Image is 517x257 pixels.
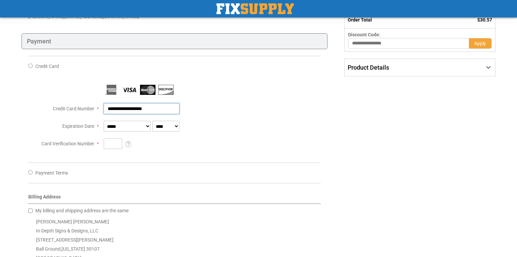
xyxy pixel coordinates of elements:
strong: Order Total [348,17,372,23]
img: MasterCard [140,85,156,95]
span: $30.57 [477,17,492,23]
div: Billing Address [28,193,321,204]
img: Visa [122,85,137,95]
span: My billing and shipping address are the same [35,208,129,213]
button: Apply [469,38,492,49]
span: Product Details [348,64,389,71]
span: Apply [474,41,486,46]
img: Discover [158,85,174,95]
img: Fix Industrial Supply [216,3,294,14]
div: Payment [22,33,328,49]
span: Expiration Date [62,123,94,129]
span: Card Verification Number [41,141,94,146]
span: Credit Card Number [53,106,94,111]
span: [US_STATE] [62,246,85,252]
span: [PERSON_NAME][EMAIL_ADDRESS][DOMAIN_NAME] [28,14,139,19]
img: American Express [104,85,119,95]
span: Credit Card [35,64,59,69]
span: Discount Code: [348,32,380,37]
span: Payment Terms [35,170,68,176]
a: store logo [216,3,294,14]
